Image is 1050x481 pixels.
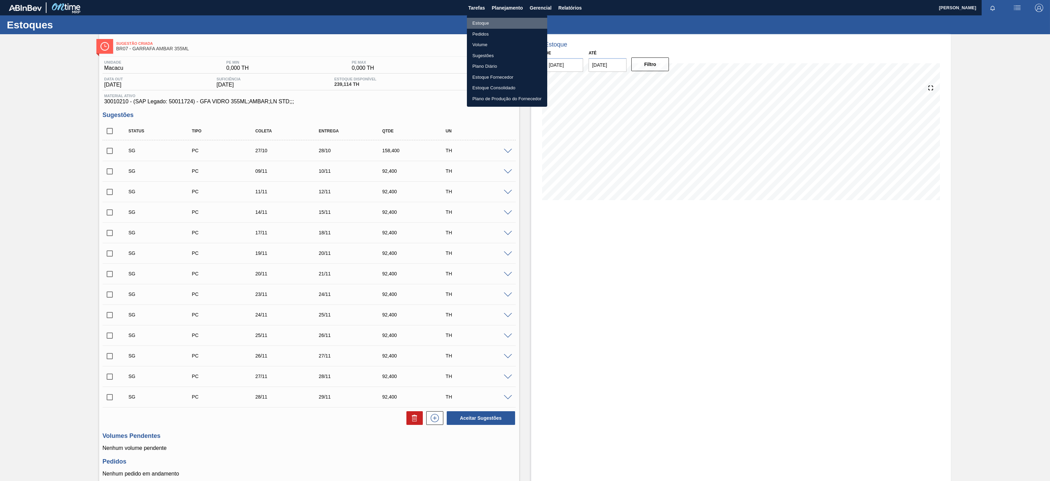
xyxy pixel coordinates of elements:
[467,18,547,29] a: Estoque
[467,82,547,93] a: Estoque Consolidado
[467,61,547,72] a: Plano Diário
[467,72,547,83] a: Estoque Fornecedor
[467,29,547,40] a: Pedidos
[467,93,547,104] a: Plano de Produção do Fornecedor
[467,39,547,50] a: Volume
[467,50,547,61] a: Sugestões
